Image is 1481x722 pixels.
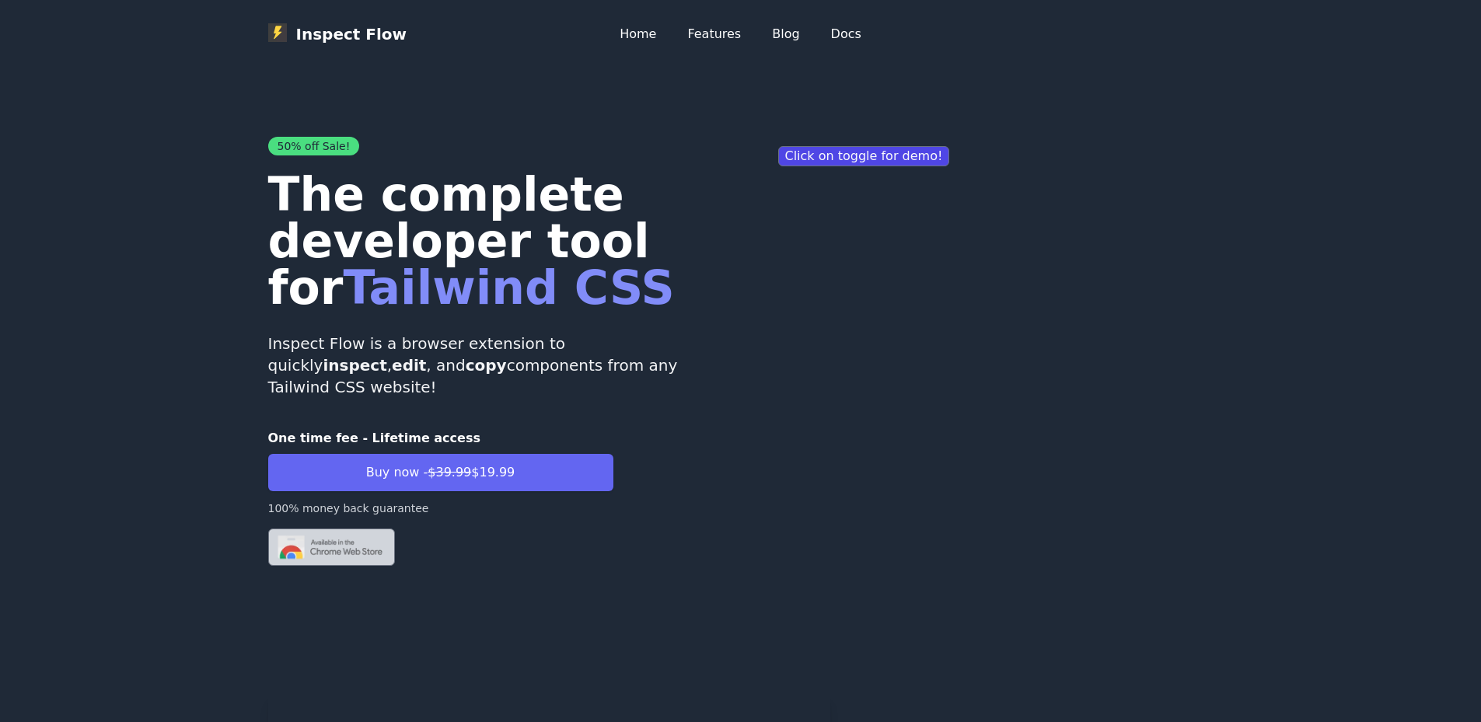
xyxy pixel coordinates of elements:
[268,23,407,45] a: Inspect Flow logoInspect Flow
[323,356,386,375] strong: inspect
[620,25,656,44] a: Home
[268,454,613,491] button: Buy now -$39.99$19.99
[268,501,613,516] p: 100% money back guarantee
[778,146,950,166] p: Click on toggle for demo!
[366,463,515,482] span: Buy now - $19.99
[268,528,395,566] img: Chrome logo
[268,333,728,398] p: Inspect Flow is a browser extension to quickly , , and components from any Tailwind CSS website!
[831,25,861,44] a: Docs
[687,25,741,44] a: Features
[466,356,507,375] strong: copy
[268,23,407,45] p: Inspect Flow
[268,429,613,448] p: One time fee - Lifetime access
[772,25,799,44] a: Blog
[268,171,728,311] h1: The complete developer tool for
[343,260,674,315] span: Tailwind CSS
[268,19,1214,50] nav: Global
[268,23,287,42] img: Inspect Flow logo
[428,465,471,480] span: $39.99
[268,137,360,155] span: 50% off Sale!
[392,356,426,375] strong: edit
